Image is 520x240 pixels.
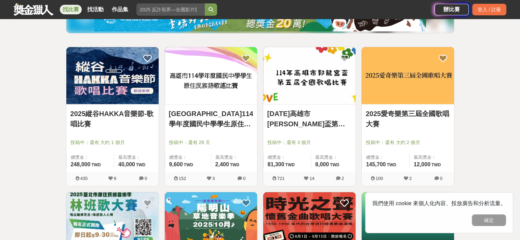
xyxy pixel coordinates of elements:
[267,139,351,146] span: 投稿中：還有 3 個月
[84,5,106,14] a: 找活動
[212,176,215,181] span: 3
[169,161,183,167] span: 9,600
[285,163,294,167] span: TWD
[309,176,314,181] span: 14
[342,176,344,181] span: 2
[268,161,284,167] span: 81,300
[169,139,253,146] span: 投稿中：還有 28 天
[70,109,155,129] a: 2025縱谷HAKKA音樂節-歌唱比賽
[71,154,110,161] span: 總獎金：
[376,176,383,181] span: 100
[277,176,285,181] span: 721
[109,5,131,14] a: 作品集
[366,139,450,146] span: 投稿中：還有 大約 2 個月
[215,154,253,161] span: 最高獎金：
[169,109,253,129] a: [GEOGRAPHIC_DATA]114學年度國民中學學生原住民族語歌謠比賽
[114,176,116,181] span: 8
[179,176,186,181] span: 152
[118,154,155,161] span: 最高獎金：
[263,47,356,104] a: Cover Image
[387,163,396,167] span: TWD
[215,161,229,167] span: 2,400
[80,176,88,181] span: 435
[169,154,207,161] span: 總獎金：
[366,154,405,161] span: 總獎金：
[362,47,454,104] img: Cover Image
[66,47,159,104] img: Cover Image
[409,176,412,181] span: 2
[366,109,450,129] a: 2025愛奇樂第三屆全國歌唱大賽
[315,161,329,167] span: 8,000
[60,5,82,14] a: 找比賽
[71,161,91,167] span: 248,000
[472,214,506,226] button: 確定
[268,154,307,161] span: 總獎金：
[91,163,101,167] span: TWD
[70,139,155,146] span: 投稿中：還有 大約 1 個月
[435,4,469,15] a: 辦比賽
[440,176,442,181] span: 0
[184,163,193,167] span: TWD
[136,163,145,167] span: TWD
[145,176,147,181] span: 0
[136,3,205,16] input: 2025 反詐視界—全國影片競賽
[267,109,351,129] a: [DATE]高雄市[PERSON_NAME]盃第五屆全國歌唱比賽
[372,200,506,206] span: 我們使用 cookie 來個人化內容、投放廣告和分析流量。
[362,47,454,104] a: Cover Image
[263,47,356,104] img: Cover Image
[315,154,351,161] span: 最高獎金：
[118,161,135,167] span: 40,000
[472,4,506,15] div: 登入 / 註冊
[165,47,257,104] a: Cover Image
[330,163,339,167] span: TWD
[431,163,441,167] span: TWD
[165,47,257,104] img: Cover Image
[414,154,450,161] span: 最高獎金：
[414,161,430,167] span: 12,000
[243,176,245,181] span: 0
[66,47,159,104] a: Cover Image
[366,161,386,167] span: 145,700
[230,163,239,167] span: TWD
